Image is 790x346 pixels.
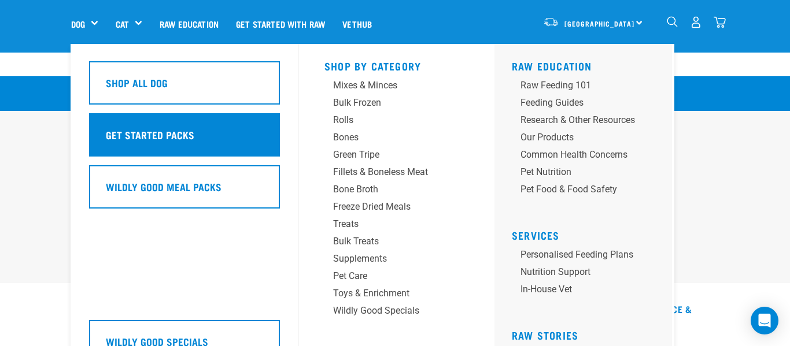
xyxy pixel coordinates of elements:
[324,113,469,131] a: Rolls
[333,79,441,92] div: Mixes & Minces
[106,75,168,90] h5: Shop All Dog
[324,217,469,235] a: Treats
[116,17,129,31] a: Cat
[324,79,469,96] a: Mixes & Minces
[543,17,559,27] img: van-moving.png
[324,165,469,183] a: Fillets & Boneless Meat
[106,179,222,194] h5: Wildly Good Meal Packs
[89,165,280,217] a: Wildly Good Meal Packs
[520,183,635,196] div: Pet Food & Food Safety
[89,113,280,165] a: Get Started Packs
[520,113,635,127] div: Research & Other Resources
[520,165,635,179] div: Pet Nutrition
[512,165,663,183] a: Pet Nutrition
[324,269,469,287] a: Pet Care
[667,16,678,27] img: home-icon-1@2x.png
[324,148,469,165] a: Green Tripe
[333,200,441,214] div: Freeze Dried Meals
[324,183,469,200] a: Bone Broth
[520,148,635,162] div: Common Health Concerns
[324,60,469,69] h5: Shop By Category
[512,229,663,239] h5: Services
[333,252,441,266] div: Supplements
[564,21,634,25] span: [GEOGRAPHIC_DATA]
[333,96,441,110] div: Bulk Frozen
[333,304,441,318] div: Wildly Good Specials
[324,252,469,269] a: Supplements
[512,113,663,131] a: Research & Other Resources
[333,235,441,248] div: Bulk Treats
[512,63,592,69] a: Raw Education
[512,148,663,165] a: Common Health Concerns
[227,1,334,47] a: Get started with Raw
[333,269,441,283] div: Pet Care
[520,79,635,92] div: Raw Feeding 101
[106,127,194,142] h5: Get Started Packs
[512,96,663,113] a: Feeding Guides
[520,131,635,144] div: Our Products
[714,16,726,28] img: home-icon@2x.png
[151,1,227,47] a: Raw Education
[71,17,85,31] a: Dog
[333,131,441,144] div: Bones
[333,183,441,196] div: Bone Broth
[324,200,469,217] a: Freeze Dried Meals
[512,332,578,338] a: Raw Stories
[324,235,469,252] a: Bulk Treats
[512,282,663,300] a: In-house vet
[690,16,702,28] img: user.png
[324,287,469,304] a: Toys & Enrichment
[512,183,663,200] a: Pet Food & Food Safety
[333,148,441,162] div: Green Tripe
[89,61,280,113] a: Shop All Dog
[324,131,469,148] a: Bones
[334,1,381,47] a: Vethub
[333,113,441,127] div: Rolls
[512,265,663,282] a: Nutrition Support
[512,79,663,96] a: Raw Feeding 101
[324,304,469,321] a: Wildly Good Specials
[520,96,635,110] div: Feeding Guides
[324,96,469,113] a: Bulk Frozen
[512,131,663,148] a: Our Products
[333,165,441,179] div: Fillets & Boneless Meat
[751,307,778,334] div: Open Intercom Messenger
[512,248,663,265] a: Personalised Feeding Plans
[333,217,441,231] div: Treats
[333,287,441,300] div: Toys & Enrichment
